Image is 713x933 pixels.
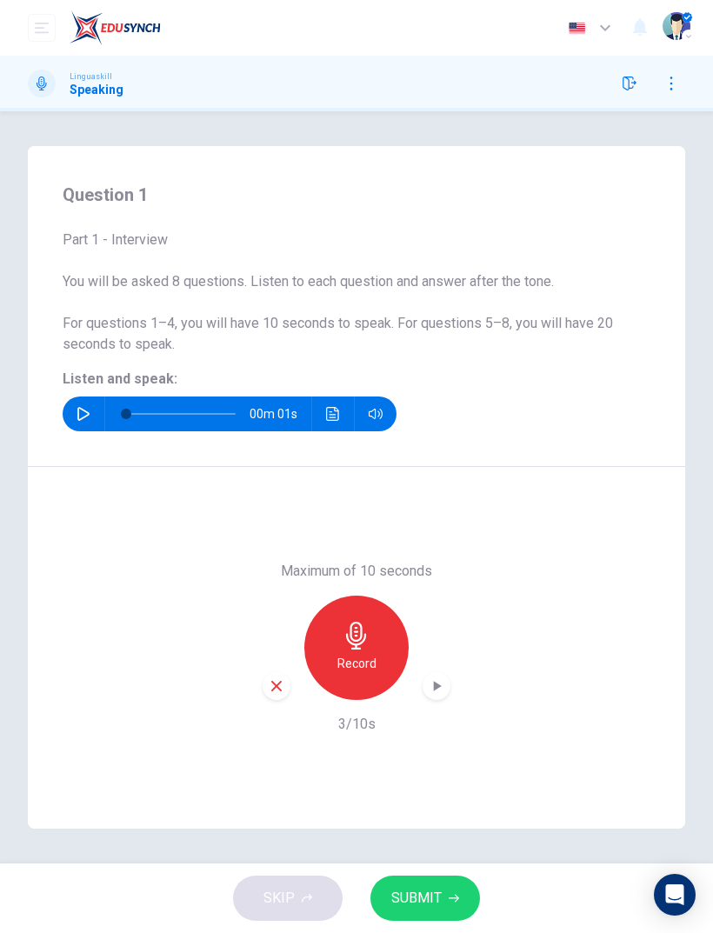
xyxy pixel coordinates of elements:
[28,14,56,42] button: open mobile menu
[70,10,161,45] img: EduSynch logo
[337,653,376,674] h6: Record
[70,70,112,83] span: Linguaskill
[304,596,409,700] button: Record
[281,561,432,582] h6: Maximum of 10 seconds
[338,714,376,735] h6: 3/10s
[319,397,347,431] button: Click to see the audio transcription
[654,874,696,916] div: Open Intercom Messenger
[566,22,588,35] img: en
[370,876,480,921] button: SUBMIT
[391,886,442,910] span: SUBMIT
[663,12,690,40] img: Profile picture
[63,181,650,209] h4: Question 1
[63,231,168,248] span: Part 1 - Interview
[250,397,311,431] span: 00m 01s
[63,315,613,352] span: For questions 1–4, you will have 10 seconds to speak. For questions 5–8, you will have 20 seconds...
[63,370,177,387] span: Listen and speak:
[70,83,123,97] h1: Speaking
[63,273,554,290] span: You will be asked 8 questions. Listen to each question and answer after the tone.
